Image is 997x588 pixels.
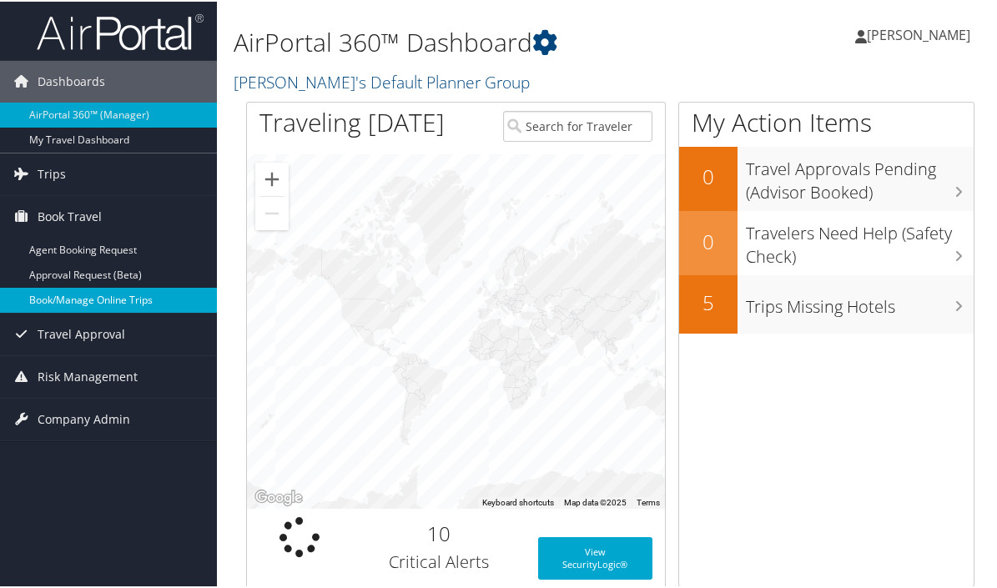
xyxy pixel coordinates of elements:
[38,194,102,236] span: Book Travel
[364,549,513,572] h3: Critical Alerts
[679,103,974,138] h1: My Action Items
[255,161,289,194] button: Zoom in
[503,109,652,140] input: Search for Traveler
[251,485,306,507] a: Open this area in Google Maps (opens a new window)
[234,23,736,58] h1: AirPortal 360™ Dashboard
[637,496,660,505] a: Terms (opens in new tab)
[364,518,513,546] h2: 10
[38,354,138,396] span: Risk Management
[679,226,738,254] h2: 0
[746,285,974,317] h3: Trips Missing Hotels
[234,69,534,92] a: [PERSON_NAME]'s Default Planner Group
[482,495,554,507] button: Keyboard shortcuts
[679,161,738,189] h2: 0
[564,496,627,505] span: Map data ©2025
[746,212,974,267] h3: Travelers Need Help (Safety Check)
[867,24,970,43] span: [PERSON_NAME]
[38,397,130,439] span: Company Admin
[855,8,987,58] a: [PERSON_NAME]
[38,152,66,193] span: Trips
[679,274,974,332] a: 5Trips Missing Hotels
[679,209,974,274] a: 0Travelers Need Help (Safety Check)
[679,145,974,209] a: 0Travel Approvals Pending (Advisor Booked)
[255,195,289,229] button: Zoom out
[38,59,105,101] span: Dashboards
[679,287,738,315] h2: 5
[37,11,204,50] img: airportal-logo.png
[259,103,445,138] h1: Traveling [DATE]
[538,535,652,578] a: View SecurityLogic®
[746,148,974,203] h3: Travel Approvals Pending (Advisor Booked)
[251,485,306,507] img: Google
[38,312,125,354] span: Travel Approval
